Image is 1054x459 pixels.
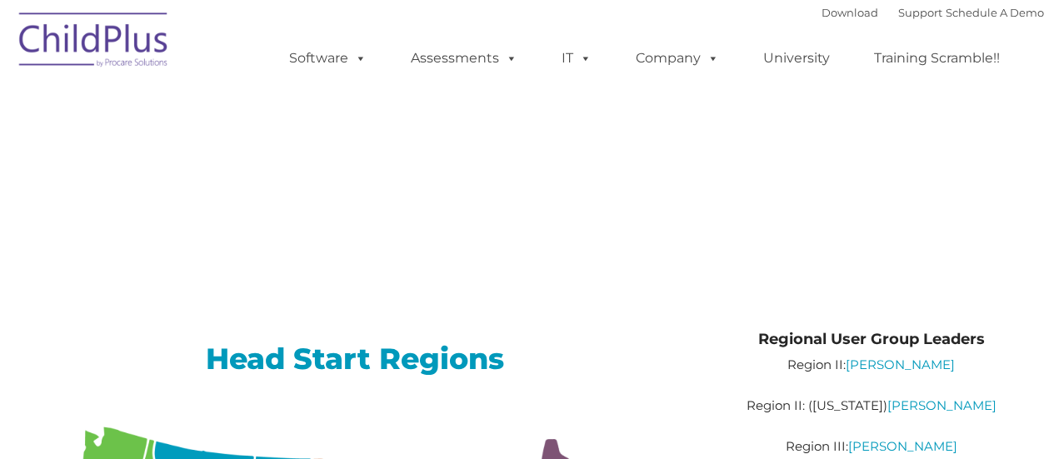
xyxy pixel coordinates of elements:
a: Software [272,42,383,75]
a: Schedule A Demo [946,6,1044,19]
p: Region III: [712,437,1031,457]
img: ChildPlus by Procare Solutions [11,1,177,84]
a: University [747,42,847,75]
p: Region II: [712,355,1031,375]
font: | [822,6,1044,19]
p: Region II: ([US_STATE]) [712,396,1031,416]
a: IT [545,42,608,75]
a: Download [822,6,878,19]
a: Training Scramble!! [857,42,1017,75]
a: Company [619,42,736,75]
h2: Head Start Regions [23,340,687,377]
a: [PERSON_NAME] [848,438,957,454]
a: Support [898,6,942,19]
h4: Regional User Group Leaders [712,327,1031,351]
a: [PERSON_NAME] [846,357,955,372]
a: [PERSON_NAME] [887,397,997,413]
a: Assessments [394,42,534,75]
